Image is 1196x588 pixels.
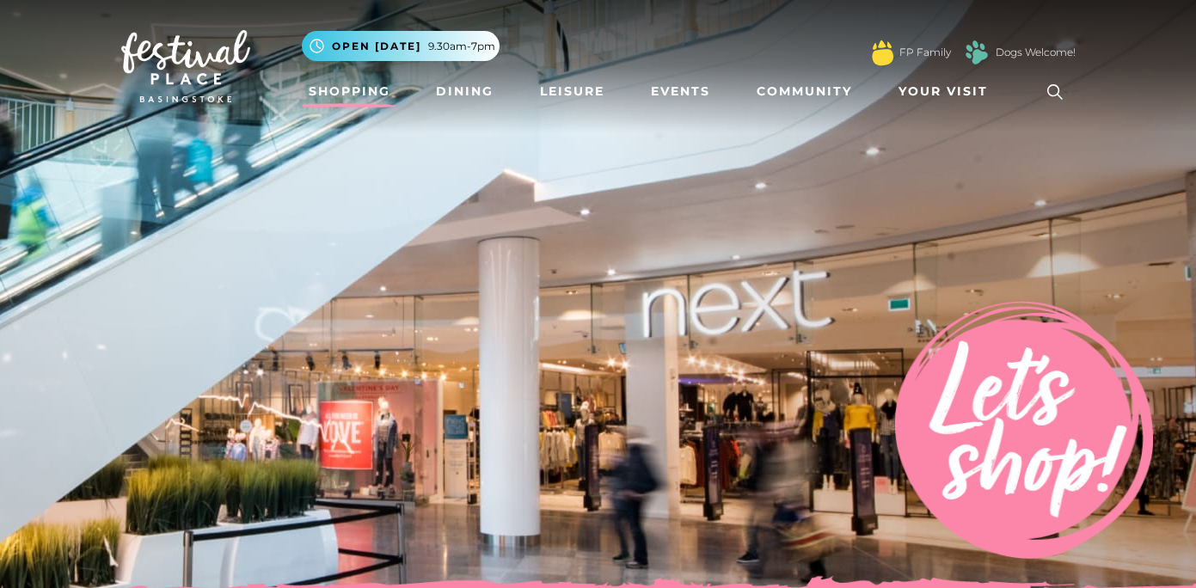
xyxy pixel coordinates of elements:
span: 9.30am-7pm [428,39,495,54]
img: Festival Place Logo [121,30,250,102]
a: Your Visit [892,76,1003,107]
a: FP Family [899,45,951,60]
a: Community [750,76,859,107]
a: Leisure [533,76,611,107]
a: Shopping [302,76,397,107]
span: Your Visit [899,83,988,101]
button: Open [DATE] 9.30am-7pm [302,31,500,61]
a: Dogs Welcome! [996,45,1076,60]
a: Events [644,76,717,107]
a: Dining [429,76,500,107]
span: Open [DATE] [332,39,421,54]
